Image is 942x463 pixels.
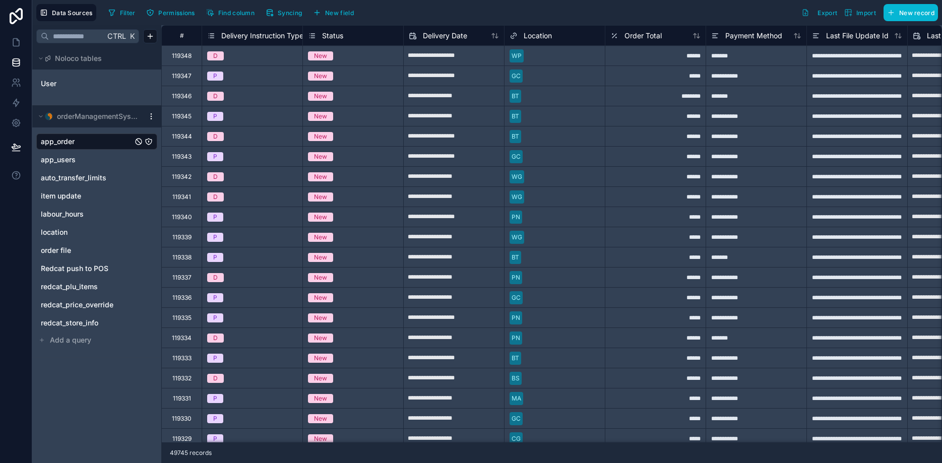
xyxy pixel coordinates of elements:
div: New [314,112,327,121]
div: PN [512,273,520,282]
div: 119344 [172,133,192,141]
div: BT [512,354,519,363]
div: PN [512,334,520,343]
div: D [213,334,218,343]
span: Delivery Instruction Type [221,31,303,41]
span: auto_transfer_limits [41,173,106,183]
span: redcat_price_override [41,300,113,310]
div: app_order [36,134,157,150]
div: PN [512,313,520,322]
button: Noloco tables [36,51,151,65]
div: D [213,374,218,383]
span: Location [524,31,552,41]
a: labour_hours [41,209,133,219]
button: Find column [203,5,258,20]
div: WG [512,233,522,242]
span: Ctrl [106,30,127,42]
div: 119339 [172,233,192,241]
div: P [213,213,217,222]
div: 119347 [172,72,192,80]
span: Status [322,31,343,41]
div: BT [512,253,519,262]
a: app_order [41,137,133,147]
span: item update [41,191,81,201]
div: Redcat push to POS [36,260,157,277]
div: New [314,152,327,161]
a: Syncing [262,5,309,20]
div: # [169,32,194,39]
div: P [213,313,217,322]
span: Payment Method [725,31,782,41]
span: orderManagementSystem [57,111,139,121]
span: location [41,227,68,237]
div: User [36,76,157,92]
a: redcat_plu_items [41,282,133,292]
div: GC [512,293,521,302]
div: New [314,72,327,81]
span: New field [325,9,354,17]
div: redcat_store_info [36,315,157,331]
div: New [314,172,327,181]
a: order file [41,245,122,255]
div: 119340 [172,213,192,221]
div: 119331 [173,394,191,403]
div: New [314,213,327,222]
button: Syncing [262,5,305,20]
div: redcat_price_override [36,297,157,313]
div: 119343 [172,153,192,161]
div: app_users [36,152,157,168]
div: WP [512,51,522,60]
span: order file [41,245,71,255]
div: 119348 [172,52,192,60]
div: order file [36,242,157,258]
div: New [314,334,327,343]
a: auto_transfer_limits [41,173,133,183]
div: New [314,273,327,282]
span: redcat_store_info [41,318,98,328]
div: D [213,132,218,141]
span: Permissions [158,9,195,17]
span: User [41,79,56,89]
div: WG [512,172,522,181]
div: D [213,192,218,202]
a: Redcat push to POS [41,263,122,274]
div: New [314,374,327,383]
div: GC [512,72,521,81]
div: New [314,434,327,443]
span: redcat_plu_items [41,282,98,292]
button: Export [798,4,841,21]
img: MySQL logo [45,112,53,120]
div: D [213,92,218,101]
div: 119336 [172,294,192,302]
div: P [213,394,217,403]
div: New [314,192,327,202]
div: BT [512,92,519,101]
a: item update [41,191,122,201]
div: New [314,132,327,141]
a: User [41,79,122,89]
div: 119330 [172,415,192,423]
div: P [213,112,217,121]
button: Add a query [36,333,157,347]
div: P [213,233,217,242]
div: New [314,51,327,60]
span: K [129,33,136,40]
button: Filter [104,5,139,20]
div: D [213,273,218,282]
span: labour_hours [41,209,84,219]
span: Order Total [624,31,662,41]
div: labour_hours [36,206,157,222]
div: GC [512,414,521,423]
div: MA [512,394,521,403]
div: 119346 [172,92,192,100]
div: 119334 [172,334,192,342]
span: Syncing [278,9,302,17]
div: P [213,253,217,262]
a: app_users [41,155,133,165]
div: redcat_plu_items [36,279,157,295]
div: D [213,51,218,60]
span: Data Sources [52,9,93,17]
div: PN [512,213,520,222]
span: 49745 records [170,449,212,457]
span: New record [899,9,934,17]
